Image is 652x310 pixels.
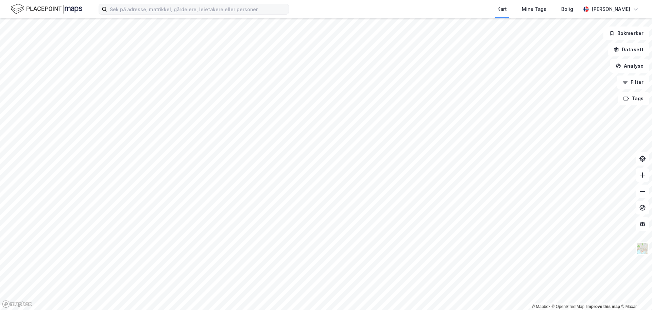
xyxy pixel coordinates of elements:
button: Datasett [608,43,649,56]
div: Mine Tags [522,5,546,13]
img: Z [636,242,649,255]
div: Bolig [561,5,573,13]
a: Mapbox homepage [2,300,32,308]
img: logo.f888ab2527a4732fd821a326f86c7f29.svg [11,3,82,15]
a: Improve this map [586,304,620,309]
iframe: Chat Widget [618,277,652,310]
button: Bokmerker [603,27,649,40]
button: Tags [618,92,649,105]
button: Analyse [610,59,649,73]
button: Filter [617,75,649,89]
input: Søk på adresse, matrikkel, gårdeiere, leietakere eller personer [107,4,289,14]
div: [PERSON_NAME] [591,5,630,13]
a: Mapbox [532,304,550,309]
div: Kart [497,5,507,13]
a: OpenStreetMap [552,304,585,309]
